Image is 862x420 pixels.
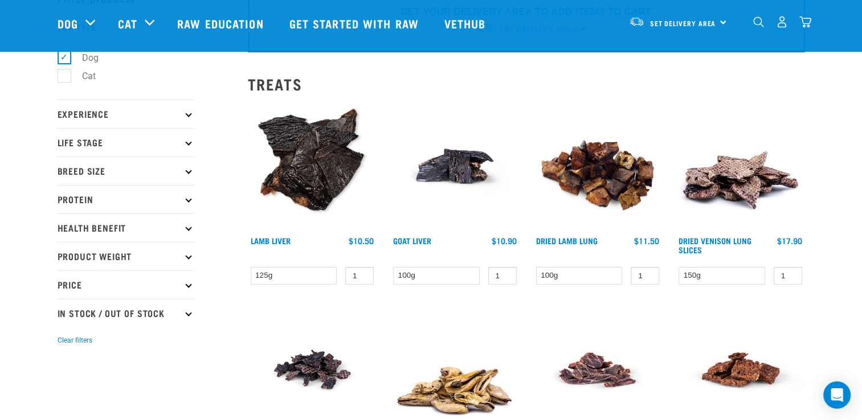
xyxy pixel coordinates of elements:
p: In Stock / Out Of Stock [58,299,194,327]
div: $17.90 [777,236,802,245]
img: Goat Liver [390,102,520,231]
h2: Treats [248,75,805,93]
button: Clear filters [58,335,92,345]
p: Price [58,270,194,299]
input: 1 [488,267,517,285]
a: Raw Education [166,1,277,46]
img: Beef Liver and Lamb Liver Treats [248,102,377,231]
input: 1 [631,267,659,285]
img: van-moving.png [629,17,644,27]
a: Lamb Liver [251,238,291,242]
p: Breed Size [58,157,194,185]
input: 1 [345,267,374,285]
a: Dog [58,15,78,32]
label: Dog [64,51,103,65]
img: user.png [776,16,788,28]
a: Get started with Raw [278,1,433,46]
p: Experience [58,100,194,128]
img: 1304 Venison Lung Slices 01 [676,102,805,231]
a: Dried Venison Lung Slices [679,238,751,252]
img: home-icon-1@2x.png [753,17,764,27]
a: Dried Lamb Lung [536,238,598,242]
a: Cat [118,15,137,32]
a: Goat Liver [393,238,431,242]
a: Vethub [433,1,500,46]
div: $10.50 [349,236,374,245]
label: Cat [64,69,100,83]
span: Set Delivery Area [650,21,716,25]
p: Life Stage [58,128,194,157]
img: home-icon@2x.png [799,16,811,28]
p: Protein [58,185,194,213]
p: Health Benefit [58,213,194,242]
img: Pile Of Dried Lamb Lungs For Pets [533,102,663,231]
div: $11.50 [634,236,659,245]
div: Open Intercom Messenger [823,381,851,409]
p: Product Weight [58,242,194,270]
div: $10.90 [492,236,517,245]
input: 1 [774,267,802,285]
